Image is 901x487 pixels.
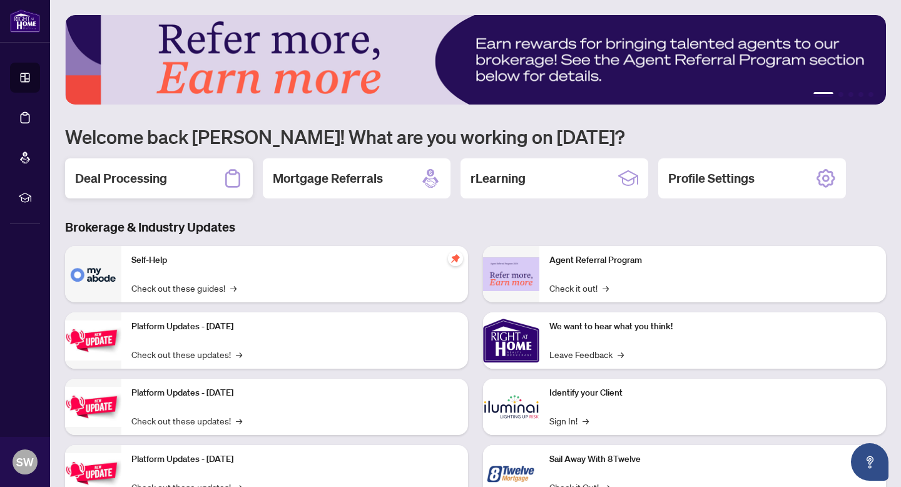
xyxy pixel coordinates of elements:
[131,320,458,334] p: Platform Updates - [DATE]
[65,320,121,360] img: Platform Updates - July 21, 2025
[583,414,589,428] span: →
[868,92,873,97] button: 5
[549,320,876,334] p: We want to hear what you think!
[131,386,458,400] p: Platform Updates - [DATE]
[471,170,526,187] h2: rLearning
[848,92,853,97] button: 3
[483,257,539,292] img: Agent Referral Program
[603,281,609,295] span: →
[549,453,876,466] p: Sail Away With 8Twelve
[549,254,876,267] p: Agent Referral Program
[448,251,463,266] span: pushpin
[851,443,888,481] button: Open asap
[668,170,755,187] h2: Profile Settings
[618,347,624,361] span: →
[131,347,242,361] a: Check out these updates!→
[838,92,843,97] button: 2
[131,414,242,428] a: Check out these updates!→
[131,453,458,466] p: Platform Updates - [DATE]
[273,170,383,187] h2: Mortgage Referrals
[75,170,167,187] h2: Deal Processing
[549,281,609,295] a: Check it out!→
[858,92,863,97] button: 4
[65,246,121,302] img: Self-Help
[16,453,34,471] span: SW
[10,9,40,33] img: logo
[65,218,886,236] h3: Brokerage & Industry Updates
[549,386,876,400] p: Identify your Client
[483,379,539,435] img: Identify your Client
[236,347,242,361] span: →
[813,92,833,97] button: 1
[483,312,539,369] img: We want to hear what you think!
[65,125,886,148] h1: Welcome back [PERSON_NAME]! What are you working on [DATE]?
[65,387,121,426] img: Platform Updates - July 8, 2025
[549,414,589,428] a: Sign In!→
[131,254,458,267] p: Self-Help
[230,281,237,295] span: →
[131,281,237,295] a: Check out these guides!→
[236,414,242,428] span: →
[549,347,624,361] a: Leave Feedback→
[65,15,886,105] img: Slide 0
